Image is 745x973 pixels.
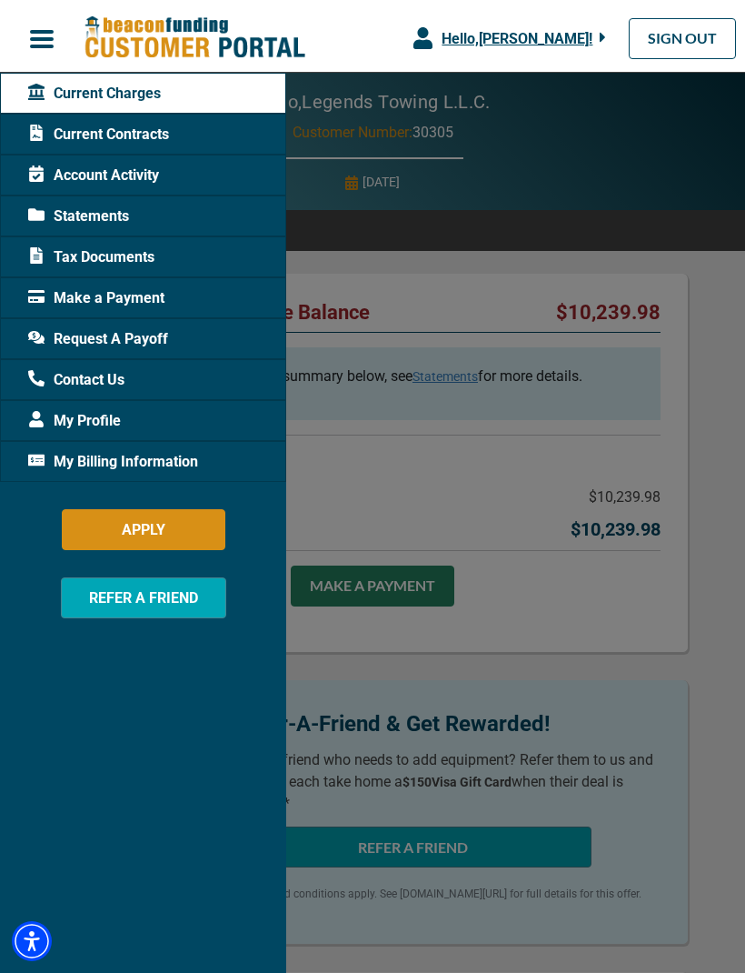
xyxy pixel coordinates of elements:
span: Hello, [PERSON_NAME] ! [442,30,592,47]
span: Tax Documents [28,246,154,268]
a: SIGN OUT [629,18,736,59]
img: Beacon Funding Customer Portal Logo [84,15,305,62]
span: Current Charges [28,83,161,105]
span: Request A Payoff [28,328,168,350]
span: Statements [28,206,129,227]
span: My Profile [28,410,121,432]
span: Make a Payment [28,287,164,309]
span: Contact Us [28,369,124,391]
span: Account Activity [28,165,159,186]
button: REFER A FRIEND [61,577,226,618]
span: Current Contracts [28,124,169,145]
button: APPLY [62,509,225,550]
div: Accessibility Menu [12,921,52,961]
span: My Billing Information [28,451,198,473]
